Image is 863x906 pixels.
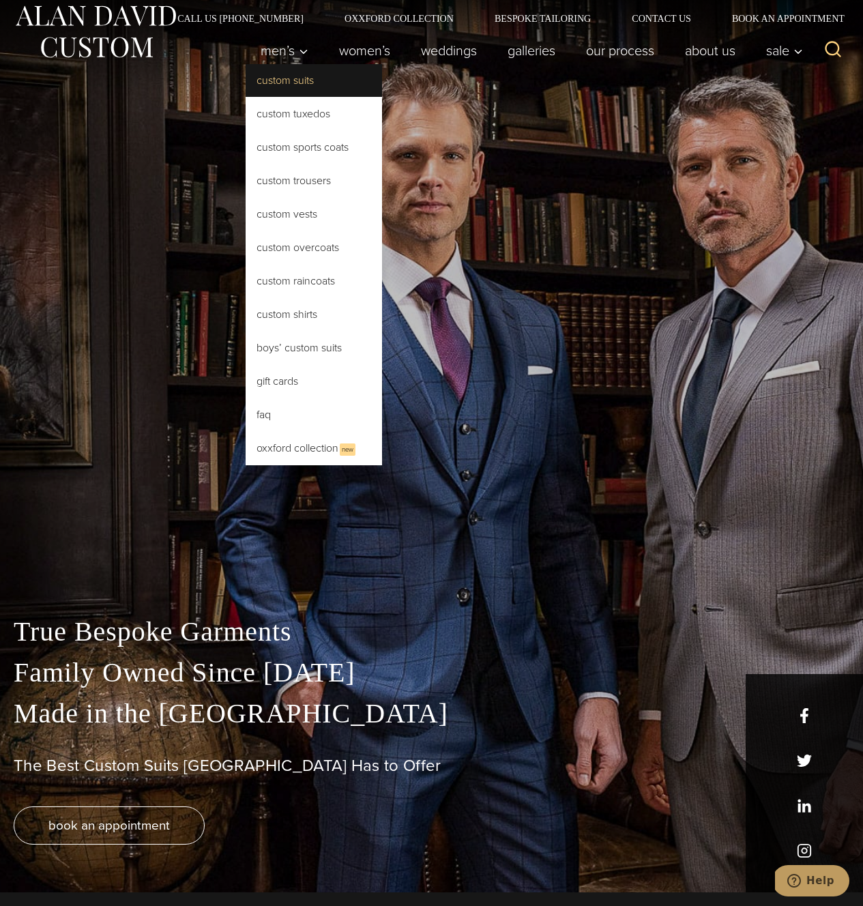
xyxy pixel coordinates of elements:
a: Gift Cards [246,365,382,398]
iframe: Opens a widget where you can chat to one of our agents [775,865,849,899]
a: Call Us [PHONE_NUMBER] [157,14,324,23]
a: Oxxford Collection [324,14,474,23]
a: Custom Vests [246,198,382,231]
a: Custom Shirts [246,298,382,331]
a: Custom Raincoats [246,265,382,297]
a: Custom Tuxedos [246,98,382,130]
a: FAQ [246,398,382,431]
a: book an appointment [14,806,205,845]
button: View Search Form [817,34,849,67]
nav: Secondary Navigation [157,14,849,23]
a: Custom Suits [246,64,382,97]
a: Contact Us [611,14,712,23]
span: New [340,443,355,456]
a: Custom Sports Coats [246,131,382,164]
img: Alan David Custom [14,1,177,62]
a: Women’s [324,37,406,64]
nav: Primary Navigation [246,37,810,64]
a: Our Process [571,37,670,64]
a: weddings [406,37,493,64]
button: Sale sub menu toggle [751,37,810,64]
a: Book an Appointment [712,14,849,23]
a: Bespoke Tailoring [474,14,611,23]
span: book an appointment [48,815,170,835]
button: Men’s sub menu toggle [246,37,324,64]
a: Galleries [493,37,571,64]
a: About Us [670,37,751,64]
p: True Bespoke Garments Family Owned Since [DATE] Made in the [GEOGRAPHIC_DATA] [14,611,849,734]
a: Oxxford CollectionNew [246,432,382,465]
a: Custom Overcoats [246,231,382,264]
h1: The Best Custom Suits [GEOGRAPHIC_DATA] Has to Offer [14,756,849,776]
a: Boys’ Custom Suits [246,332,382,364]
a: Custom Trousers [246,164,382,197]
